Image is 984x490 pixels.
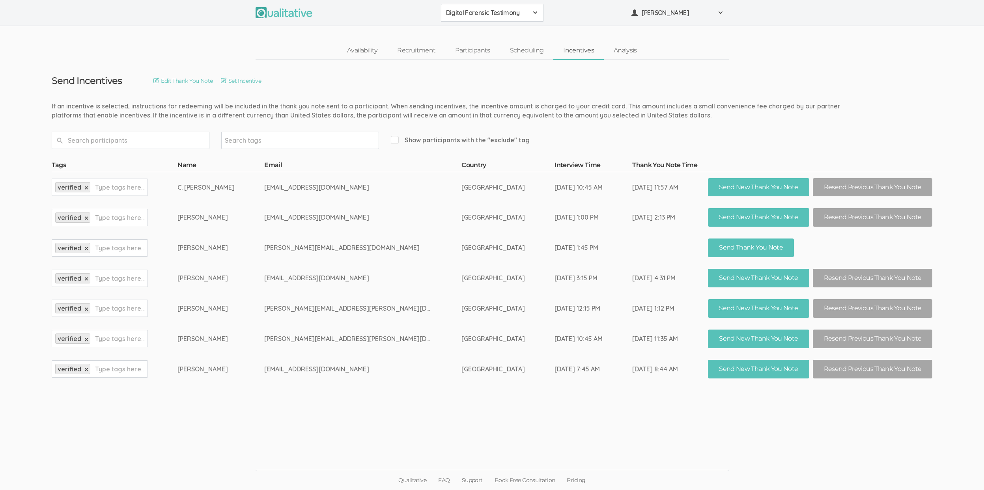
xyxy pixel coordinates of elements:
[392,470,432,490] a: Qualitative
[555,293,632,324] td: [DATE] 12:15 PM
[177,161,264,172] th: Name
[264,233,461,263] td: [PERSON_NAME][EMAIL_ADDRESS][DOMAIN_NAME]
[555,161,632,172] th: Interview Time
[256,7,312,18] img: Qualitative
[52,132,209,149] input: Search participants
[58,244,81,252] span: verified
[153,76,213,85] a: Edit Thank You Note
[58,365,81,373] span: verified
[461,354,555,384] td: [GEOGRAPHIC_DATA]
[85,276,88,282] a: ×
[813,178,933,197] button: Resend Previous Thank You Note
[555,233,632,263] td: [DATE] 1:45 PM
[555,202,632,233] td: [DATE] 1:00 PM
[85,336,88,343] a: ×
[708,269,809,287] button: Send New Thank You Note
[708,238,794,257] button: Send Thank You Note
[95,364,144,374] input: Type tags here...
[264,172,461,202] td: [EMAIL_ADDRESS][DOMAIN_NAME]
[58,274,81,282] span: verified
[58,335,81,343] span: verified
[461,233,555,263] td: [GEOGRAPHIC_DATA]
[708,360,809,378] button: Send New Thank You Note
[264,324,461,354] td: [PERSON_NAME][EMAIL_ADDRESS][PERSON_NAME][DOMAIN_NAME]
[813,269,933,287] button: Resend Previous Thank You Note
[445,42,500,59] a: Participants
[52,76,122,86] h3: Send Incentives
[177,354,264,384] td: [PERSON_NAME]
[95,333,144,344] input: Type tags here...
[95,182,144,192] input: Type tags here...
[456,470,489,490] a: Support
[221,76,261,85] a: Set Incentive
[555,263,632,293] td: [DATE] 3:15 PM
[461,161,555,172] th: Country
[632,365,678,374] div: [DATE] 8:44 AM
[555,354,632,384] td: [DATE] 7:45 AM
[85,184,88,191] a: ×
[632,161,708,172] th: Thank You Note Time
[95,273,144,283] input: Type tags here...
[264,161,461,172] th: Email
[489,470,561,490] a: Book Free Consultation
[813,299,933,318] button: Resend Previous Thank You Note
[432,470,456,490] a: FAQ
[177,263,264,293] td: [PERSON_NAME]
[708,178,809,197] button: Send New Thank You Note
[264,354,461,384] td: [EMAIL_ADDRESS][DOMAIN_NAME]
[553,42,604,59] a: Incentives
[813,330,933,348] button: Resend Previous Thank You Note
[387,42,445,59] a: Recruitment
[632,213,678,222] div: [DATE] 2:13 PM
[177,324,264,354] td: [PERSON_NAME]
[813,208,933,227] button: Resend Previous Thank You Note
[264,263,461,293] td: [EMAIL_ADDRESS][DOMAIN_NAME]
[461,324,555,354] td: [GEOGRAPHIC_DATA]
[264,293,461,324] td: [PERSON_NAME][EMAIL_ADDRESS][PERSON_NAME][DOMAIN_NAME]
[642,8,713,17] span: [PERSON_NAME]
[95,212,144,223] input: Type tags here...
[708,208,809,227] button: Send New Thank You Note
[177,202,264,233] td: [PERSON_NAME]
[225,135,274,145] input: Search tags
[58,183,81,191] span: verified
[632,304,678,313] div: [DATE] 1:12 PM
[708,299,809,318] button: Send New Thank You Note
[604,42,647,59] a: Analysis
[95,243,144,253] input: Type tags here...
[177,293,264,324] td: [PERSON_NAME]
[446,8,528,17] span: Digital Forensic Testimony
[500,42,554,59] a: Scheduling
[337,42,387,59] a: Availability
[58,304,81,312] span: verified
[85,215,88,222] a: ×
[85,306,88,313] a: ×
[461,263,555,293] td: [GEOGRAPHIC_DATA]
[52,102,867,120] div: If an incentive is selected, instructions for redeeming will be included in the thank you note se...
[632,274,678,283] div: [DATE] 4:31 PM
[813,360,933,378] button: Resend Previous Thank You Note
[177,233,264,263] td: [PERSON_NAME]
[555,172,632,202] td: [DATE] 10:45 AM
[632,334,678,343] div: [DATE] 11:35 AM
[264,202,461,233] td: [EMAIL_ADDRESS][DOMAIN_NAME]
[391,136,530,145] span: Show participants with the "exclude" tag
[461,202,555,233] td: [GEOGRAPHIC_DATA]
[441,4,543,22] button: Digital Forensic Testimony
[177,172,264,202] td: C. [PERSON_NAME]
[85,245,88,252] a: ×
[561,470,591,490] a: Pricing
[52,161,178,172] th: Tags
[461,172,555,202] td: [GEOGRAPHIC_DATA]
[945,452,984,490] iframe: Chat Widget
[632,183,678,192] div: [DATE] 11:57 AM
[58,214,81,222] span: verified
[85,366,88,373] a: ×
[626,4,729,22] button: [PERSON_NAME]
[555,324,632,354] td: [DATE] 10:45 AM
[95,303,144,313] input: Type tags here...
[708,330,809,348] button: Send New Thank You Note
[461,293,555,324] td: [GEOGRAPHIC_DATA]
